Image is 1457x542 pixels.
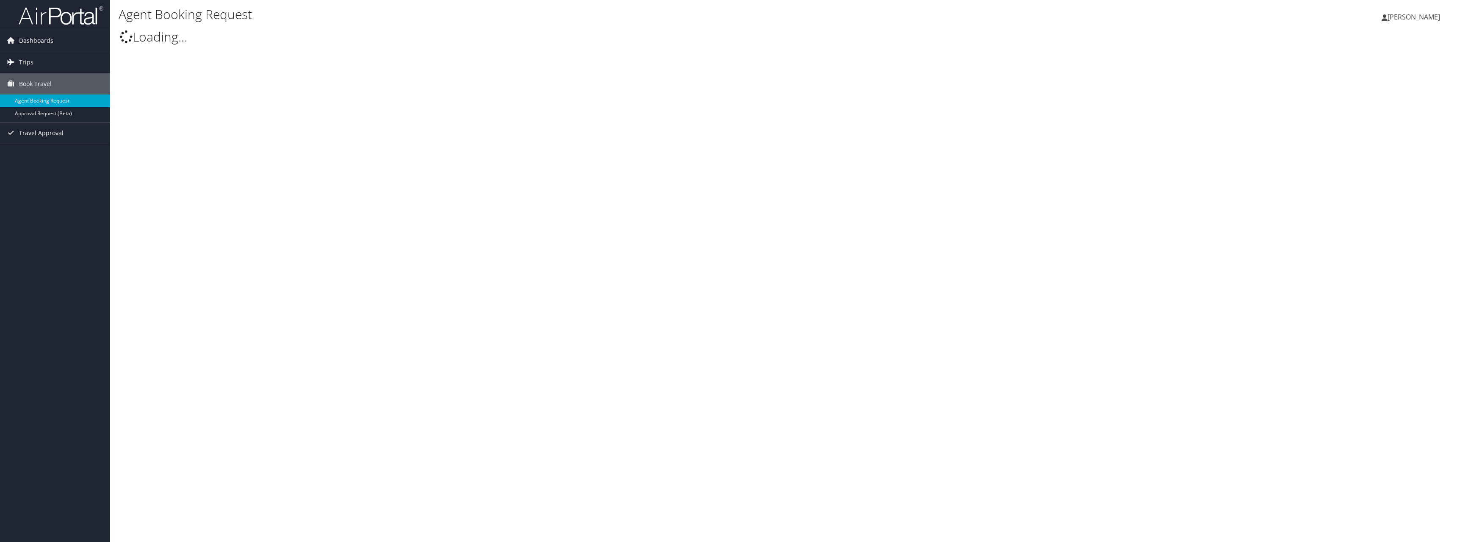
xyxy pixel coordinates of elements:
[19,73,52,95] span: Book Travel
[1382,4,1449,30] a: [PERSON_NAME]
[19,122,64,144] span: Travel Approval
[1388,12,1440,22] span: [PERSON_NAME]
[19,52,33,73] span: Trips
[19,30,53,51] span: Dashboards
[19,6,103,25] img: airportal-logo.png
[119,6,1005,23] h1: Agent Booking Request
[120,28,187,45] span: Loading...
